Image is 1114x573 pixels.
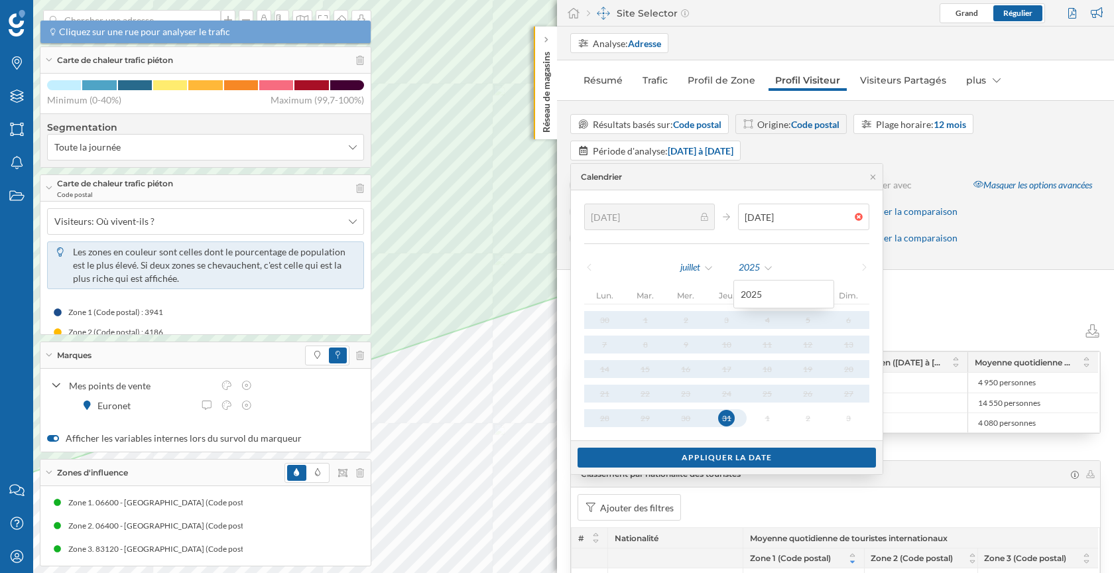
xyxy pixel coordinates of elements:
span: Supprimer la comparaison [849,205,958,218]
div: Mes points de vente [69,379,214,393]
strong: 12 mois [934,119,966,130]
p: jeu. [706,290,747,300]
li: Zone 1 (Code postal) [750,552,864,564]
span: Minimum (0-40%) [47,94,121,107]
span: 4 950 personnes [978,377,1036,388]
span: Supprimer la comparaison [849,231,958,245]
img: Logo Geoblink [9,10,25,36]
span: Code postal [57,190,173,199]
div: Origine: [757,117,839,131]
div: Ajouter des filtres [600,501,674,515]
div: # [572,528,607,548]
img: dashboards-manager.svg [597,7,610,20]
a: Résumé [577,70,629,91]
span: Zones d'influence [57,467,128,479]
div: Zone 3. 83120 - [GEOGRAPHIC_DATA] (Code postal) [68,542,259,556]
span: Moyenne quotidienne de touristes internationaux [975,357,1075,367]
li: Zone 2 (Code postal) [864,552,978,564]
div: 2025 [741,287,827,301]
a: Visiteurs Partagés [853,70,953,91]
div: plus [959,70,1007,91]
strong: Code postal [673,119,721,130]
span: Cliquez sur une rue pour analyser le trafic [59,25,230,38]
span: Zone 1 (Code postal) : 3941 [68,306,163,319]
span: Zone 2 (Code postal) : 4186 [68,326,163,339]
div: Nationalité [607,528,743,548]
div: Analyse: [593,36,661,50]
div: Résultats basés sur: [593,117,721,131]
strong: Code postal [791,119,839,130]
div: Euronet [97,399,137,413]
a: Profil Visiteur [769,70,847,91]
p: dim. [828,290,869,300]
div: Calendrier [581,171,622,183]
div: Les zones en couleur sont celles dont le pourcentage de population est le plus élevé. Si deux zon... [73,245,357,285]
span: Âge moyen ([DATE] à [DATE]) [844,357,944,367]
span: Carte de chaleur trafic piéton [57,178,173,190]
div: Plage horaire: [876,117,966,131]
span: Support [28,9,76,21]
span: Carte de chaleur trafic piéton [57,54,173,66]
span: Toute la journée [54,141,121,154]
span: Visiteurs: Où vivent-ils ? [54,215,155,228]
p: Réseau de magasins [540,46,553,133]
div: Période d'analyse: [593,144,733,158]
p: lun. [584,290,625,300]
span: Marques [57,350,92,361]
div: Zone 1. 06600 - [GEOGRAPHIC_DATA] (Code postal) [68,496,259,509]
div: Site Selector [587,7,689,20]
span: 4 080 personnes [978,418,1036,428]
span: Grand [956,8,978,18]
span: 14 550 personnes [978,398,1040,409]
p: mar. [625,290,665,300]
li: Zone 3 (Code postal) [977,552,1091,564]
a: Profil de Zone [681,70,762,91]
div: Masquer les options avancées [965,174,1100,197]
label: Afficher les variables internes lors du survol du marqueur [47,432,364,445]
h4: Segmentation [47,121,364,134]
span: Maximum (99,7-100%) [271,94,364,107]
strong: Adresse [628,38,661,49]
p: mer. [666,290,706,300]
span: Moyenne quotidienne de touristes internationaux [750,533,948,543]
strong: [DATE] à [DATE] [668,145,733,157]
span: Régulier [1003,8,1032,18]
a: Trafic [636,70,674,91]
div: Zone 2. 06400 - [GEOGRAPHIC_DATA] (Code postal) [68,519,259,533]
